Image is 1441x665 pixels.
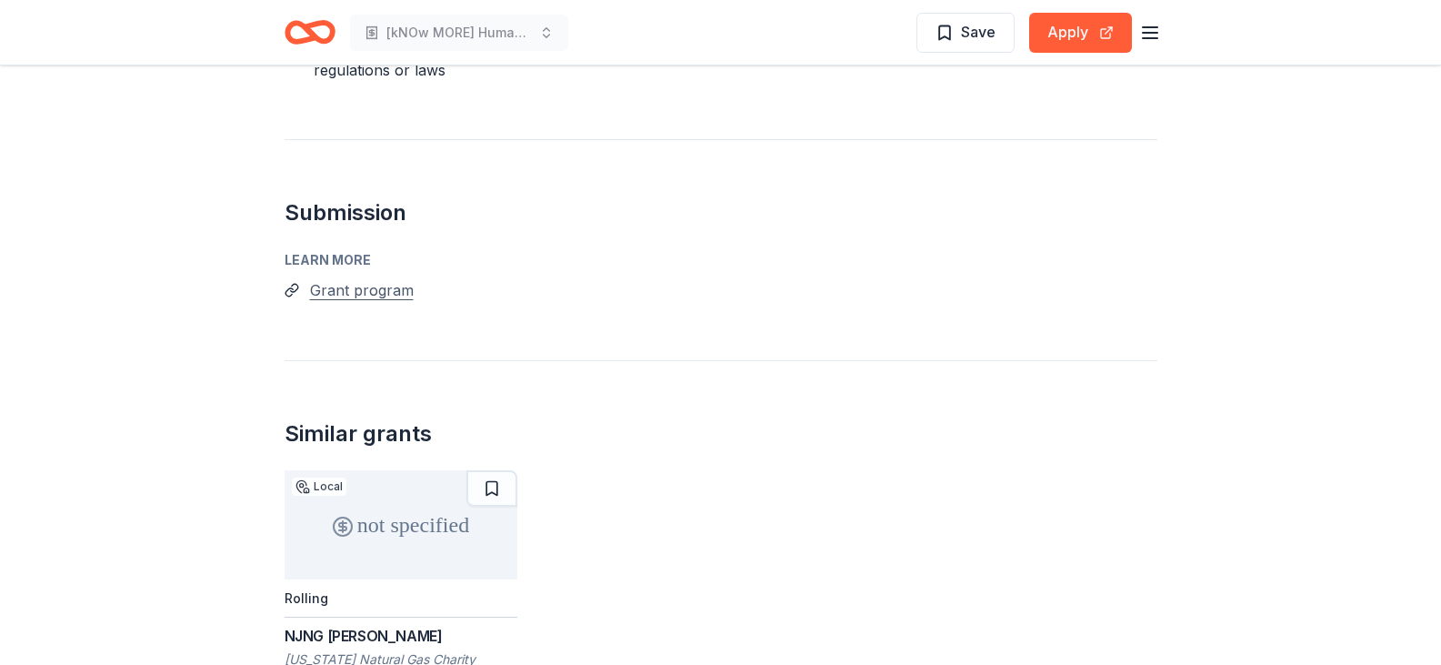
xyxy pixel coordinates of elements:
[285,198,1157,227] h2: Submission
[285,470,517,579] div: not specified
[285,590,328,606] div: Rolling
[961,20,996,44] span: Save
[285,419,432,448] div: Similar grants
[292,478,346,496] div: Local
[350,15,568,51] button: [kNOw MORE] Human Trafficking Prevention Education
[285,249,1157,271] div: Learn more
[1029,13,1132,53] button: Apply
[285,11,335,54] a: Home
[285,625,517,647] div: NJNG [PERSON_NAME]
[916,13,1015,53] button: Save
[310,278,414,302] button: Grant program
[386,22,532,44] span: [kNOw MORE] Human Trafficking Prevention Education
